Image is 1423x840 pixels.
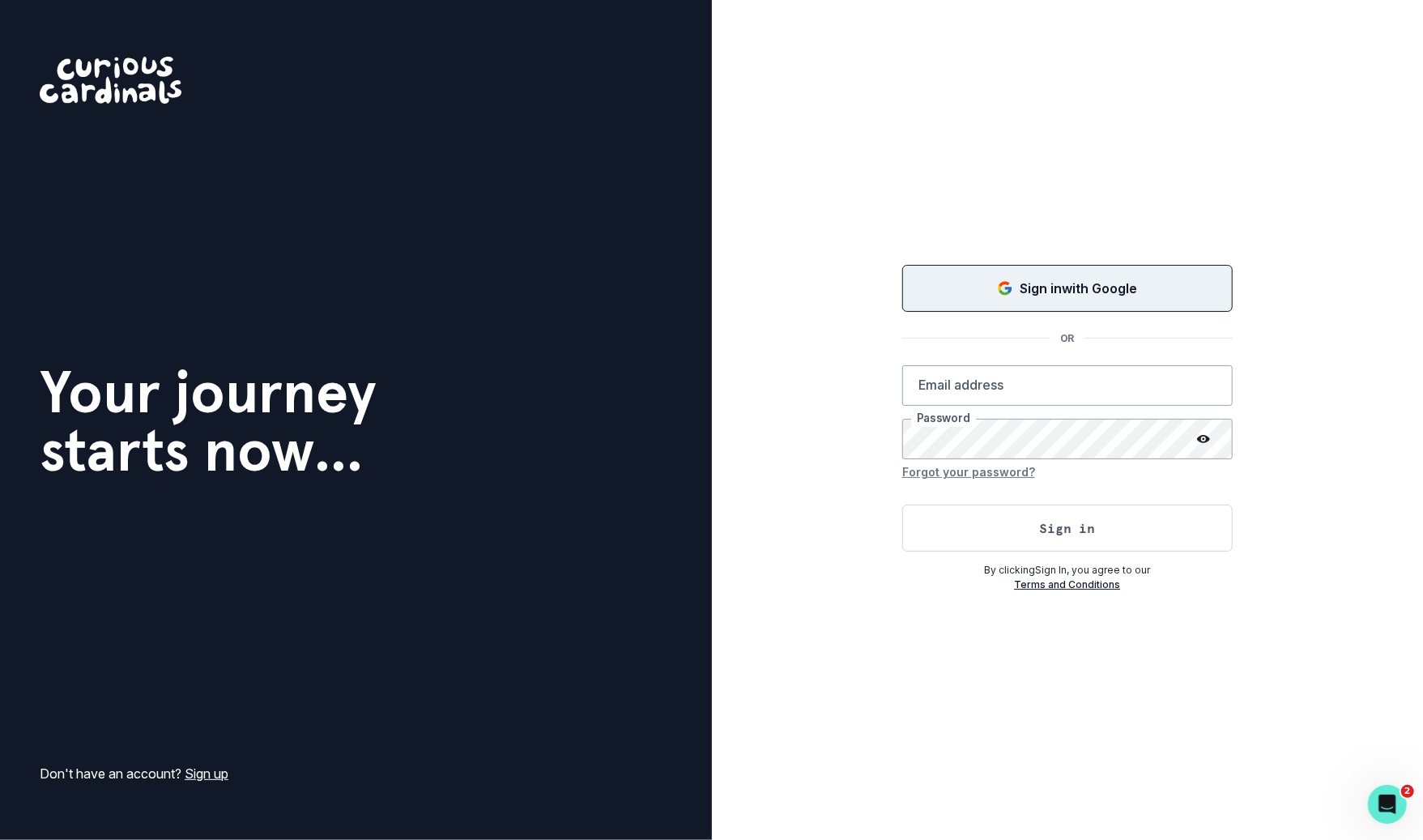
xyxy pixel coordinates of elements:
button: Sign in [902,505,1233,552]
button: Sign in with Google (GSuite) [902,265,1233,312]
p: OR [1050,331,1084,346]
p: Sign in with Google [1020,279,1137,298]
h1: Your journey starts now... [40,363,377,480]
p: By clicking Sign In , you agree to our [902,563,1233,578]
a: Terms and Conditions [1014,578,1120,591]
p: Don't have an account? [40,764,228,783]
img: Curious Cardinals Logo [40,57,181,104]
span: 2 [1401,785,1414,798]
iframe: Intercom live chat [1368,785,1407,824]
button: Forgot your password? [902,459,1035,485]
a: Sign up [185,765,228,782]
